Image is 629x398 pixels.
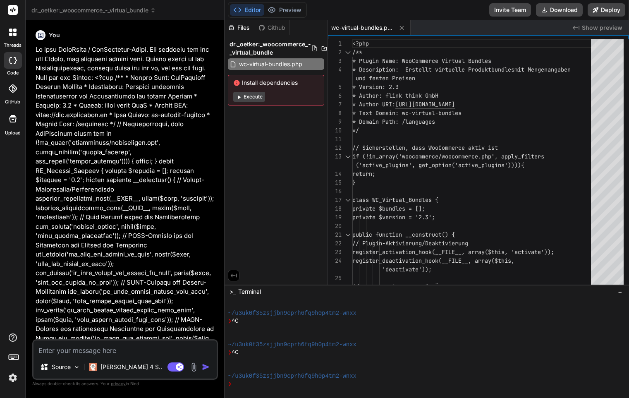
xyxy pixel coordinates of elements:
span: 'deactivate')); [382,266,432,273]
span: ^C [232,349,239,357]
img: icon [202,363,210,371]
span: * Description: Erstellt virtuelle Produktbundles [352,66,514,73]
div: 9 [328,117,342,126]
div: 6 [328,91,342,100]
span: his, [501,257,514,264]
span: − [618,288,622,296]
span: // Plugin-Aktivierung/Deaktivierung [352,240,468,247]
span: register_deactivation_hook(__FILE__, array($t [352,257,501,264]
span: if (!in_array('woocommerce/woocommerce.php', appl [352,153,514,160]
span: mit Mengenangaben [514,66,571,73]
div: 15 [328,178,342,187]
img: attachment [189,362,199,372]
div: 26 [328,283,342,291]
button: − [616,285,624,298]
button: Invite Team [489,3,531,17]
span: public function __construct() { [352,231,455,238]
div: Click to collapse the range. [342,230,353,239]
button: Preview [264,4,305,16]
div: Github [255,24,289,32]
div: Files [225,24,255,32]
span: // Sicherstellen, dass WooCommerce aktiv ist [352,144,498,151]
span: ~/u3uk0f35zsjjbn9cprh6fq9h0p4tm2-wnxx [228,372,356,380]
button: Deploy [588,3,625,17]
div: Click to collapse the range. [342,48,353,57]
div: 11 [328,135,342,144]
img: settings [6,371,20,385]
span: >_ [230,288,236,296]
label: Upload [5,129,21,137]
label: GitHub [5,98,20,105]
span: privacy [111,381,126,386]
span: private $bundles = []; [352,205,425,212]
div: 12 [328,144,342,152]
div: 3 [328,57,342,65]
button: Download [536,3,583,17]
span: dr._oetker:_woocommerce_-_virtual_bundle [31,6,156,14]
span: wc-virtual-bundles.php [238,59,303,69]
div: 17 [328,196,342,204]
span: y_filters [514,153,544,160]
div: Click to collapse the range. [342,152,353,161]
div: 25 [328,274,342,283]
span: und festen Preisen [356,74,415,82]
button: Execute [233,92,265,102]
span: * Version: 2.3 [352,83,399,91]
span: Terminal [238,288,261,296]
span: Show preview [582,24,622,32]
span: dr._oetker:_woocommerce_-_virtual_bundle [230,40,311,57]
span: class WC_Virtual_Bundles { [352,196,438,204]
span: private $version = '2.3'; [352,213,435,221]
p: Source [52,363,71,371]
div: 10 [328,126,342,135]
span: ❯ [228,317,231,325]
div: 1 [328,39,342,48]
span: s, 'activate')); [501,248,554,256]
div: 21 [328,230,342,239]
div: 22 [328,239,342,248]
p: [PERSON_NAME] 4 S.. [100,363,162,371]
div: 24 [328,257,342,265]
span: wc-virtual-bundles.php [331,24,393,32]
button: Editor [230,4,264,16]
div: 14 [328,170,342,178]
span: * Plugin Name: WooCommerce Virtual Bundles [352,57,491,65]
span: ('active_plugins', get_option('active_plugins')))) [356,161,521,169]
div: 20 [328,222,342,230]
label: threads [4,42,22,49]
span: { [521,161,524,169]
h6: You [49,31,60,39]
div: 13 [328,152,342,161]
span: * Domain Path: /languages [352,118,435,125]
span: } [352,179,356,186]
span: * Author URI: [352,101,395,108]
div: 5 [328,83,342,91]
div: 7 [328,100,342,109]
span: * Author: flink think GmbH [352,92,438,99]
span: <?php [352,40,369,47]
span: ❯ [228,380,231,388]
div: 2 [328,48,342,57]
span: ^C [232,317,239,325]
span: ❯ [228,349,231,357]
div: 4 [328,65,342,74]
div: 18 [328,204,342,213]
span: Install dependencies [233,79,319,87]
img: Claude 4 Sonnet [89,363,97,371]
span: register_activation_hook(__FILE__, array($thi [352,248,501,256]
label: code [7,70,19,77]
span: // Text Domain laden für Übersetzungen [352,283,478,290]
div: 16 [328,187,342,196]
div: 23 [328,248,342,257]
div: Click to collapse the range. [342,196,353,204]
span: [URL][DOMAIN_NAME] [395,101,455,108]
div: 19 [328,213,342,222]
p: Always double-check its answers. Your in Bind [32,380,218,388]
span: ~/u3uk0f35zsjjbn9cprh6fq9h0p4tm2-wnxx [228,341,356,349]
img: Pick Models [73,364,80,371]
span: return; [352,170,375,177]
div: 8 [328,109,342,117]
span: ~/u3uk0f35zsjjbn9cprh6fq9h0p4tm2-wnxx [228,309,356,317]
span: * Text Domain: wc-virtual-bundles [352,109,462,117]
